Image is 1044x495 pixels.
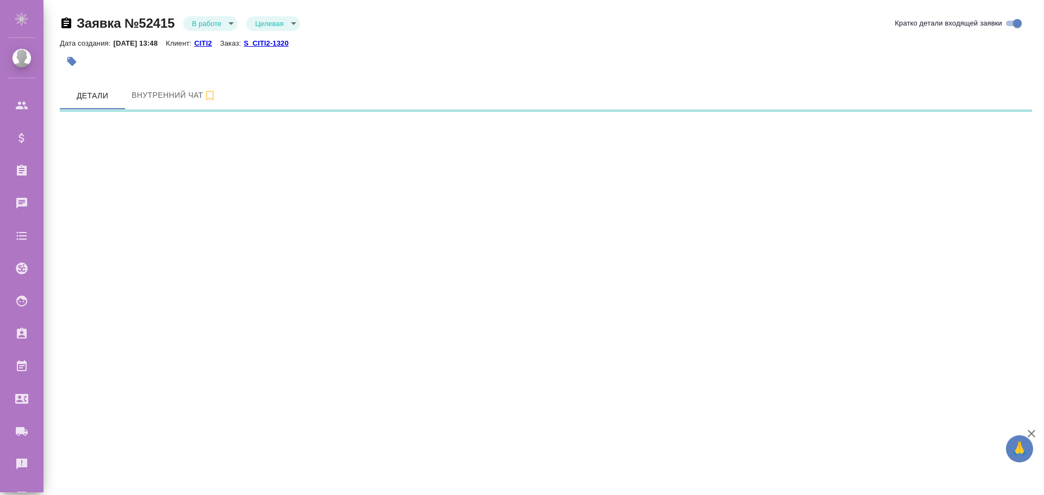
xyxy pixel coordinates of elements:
span: Детали [66,89,119,103]
button: В работе [189,19,225,28]
p: CITI2 [194,39,220,47]
button: Скопировать ссылку [60,17,73,30]
p: Дата создания: [60,39,113,47]
div: В работе [246,16,300,31]
p: Заказ: [220,39,244,47]
a: S_CITI2-1320 [244,38,297,47]
p: Клиент: [166,39,194,47]
button: Добавить тэг [60,49,84,73]
span: Внутренний чат [132,89,216,102]
div: В работе [183,16,238,31]
span: Кратко детали входящей заявки [895,18,1002,29]
p: [DATE] 13:48 [113,39,166,47]
span: 🙏 [1010,437,1029,460]
a: Заявка №52415 [77,16,175,30]
p: S_CITI2-1320 [244,39,297,47]
a: CITI2 [194,38,220,47]
svg: Подписаться [203,89,216,102]
button: 🙏 [1006,435,1033,462]
button: Целевая [252,19,287,28]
